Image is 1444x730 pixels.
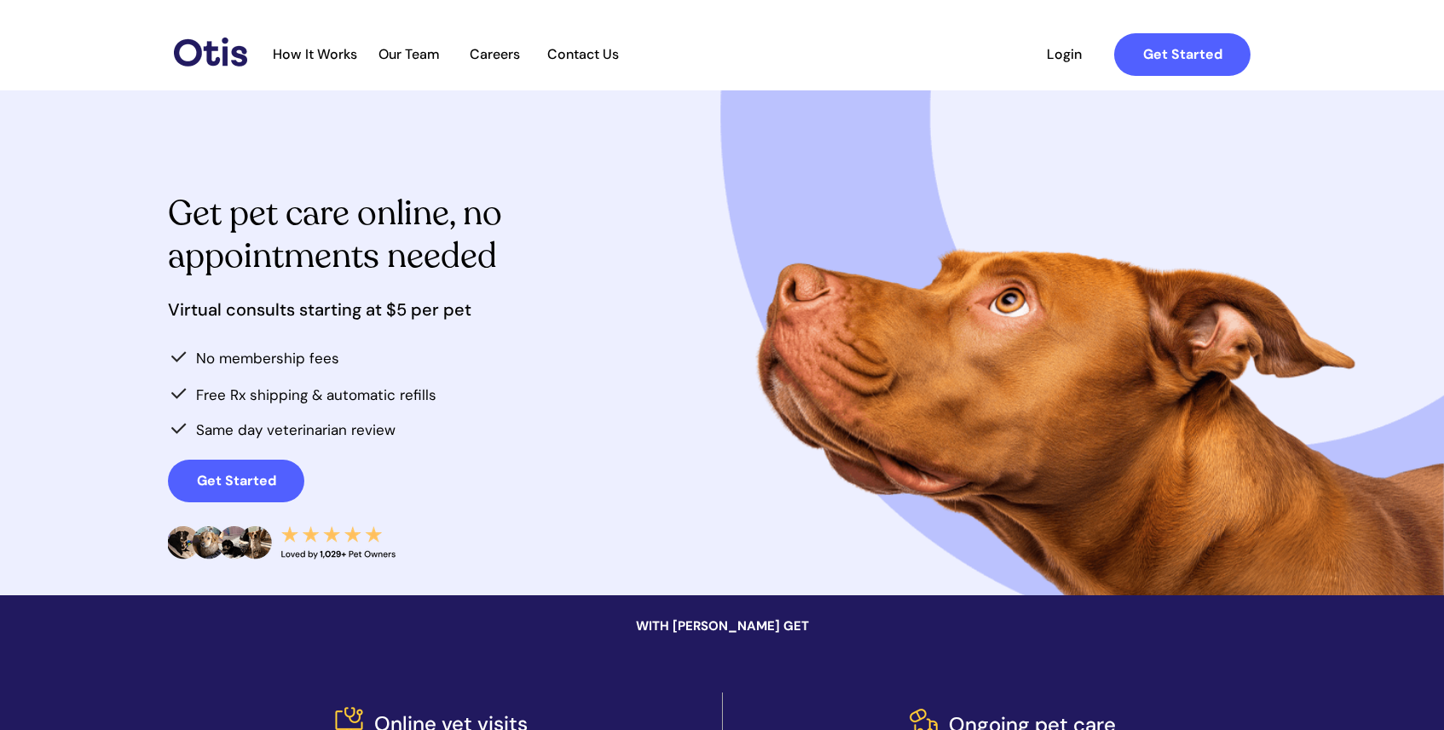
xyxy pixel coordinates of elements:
[538,46,627,63] a: Contact Us
[264,46,366,63] a: How It Works
[538,46,627,62] span: Contact Us
[636,617,809,634] span: WITH [PERSON_NAME] GET
[453,46,536,62] span: Careers
[196,349,339,368] span: No membership fees
[196,385,436,404] span: Free Rx shipping & automatic refills
[196,420,396,439] span: Same day veterinarian review
[264,46,366,62] span: How It Works
[453,46,536,63] a: Careers
[168,298,471,321] span: Virtual consults starting at $5 per pet
[1114,33,1251,76] a: Get Started
[367,46,451,63] a: Our Team
[1143,45,1222,63] strong: Get Started
[367,46,451,62] span: Our Team
[1025,33,1103,76] a: Login
[168,460,304,502] a: Get Started
[197,472,276,490] strong: Get Started
[1025,46,1103,62] span: Login
[168,190,502,279] span: Get pet care online, no appointments needed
